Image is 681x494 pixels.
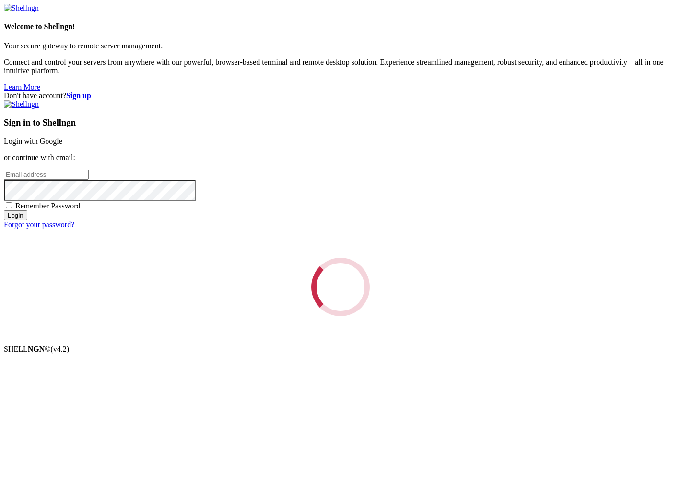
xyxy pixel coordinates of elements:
[4,153,677,162] p: or continue with email:
[4,23,677,31] h4: Welcome to Shellngn!
[299,246,381,328] div: Loading...
[4,100,39,109] img: Shellngn
[4,42,677,50] p: Your secure gateway to remote server management.
[4,210,27,220] input: Login
[66,92,91,100] a: Sign up
[4,220,74,229] a: Forgot your password?
[4,170,89,180] input: Email address
[4,345,69,353] span: SHELL ©
[28,345,45,353] b: NGN
[4,92,677,100] div: Don't have account?
[15,202,81,210] span: Remember Password
[4,58,677,75] p: Connect and control your servers from anywhere with our powerful, browser-based terminal and remo...
[4,83,40,91] a: Learn More
[4,4,39,12] img: Shellngn
[4,137,62,145] a: Login with Google
[4,117,677,128] h3: Sign in to Shellngn
[6,202,12,208] input: Remember Password
[51,345,70,353] span: 4.2.0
